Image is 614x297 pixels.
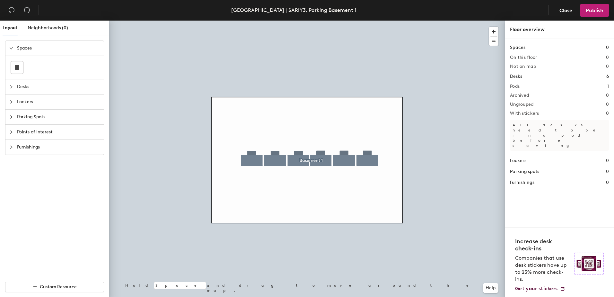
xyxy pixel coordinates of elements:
[510,55,537,60] h2: On this floor
[554,4,578,17] button: Close
[5,4,18,17] button: Undo (⌘ + Z)
[559,7,572,14] span: Close
[606,102,609,107] h2: 0
[606,93,609,98] h2: 0
[9,100,13,104] span: collapsed
[510,179,534,186] h1: Furnishings
[9,115,13,119] span: collapsed
[21,4,33,17] button: Redo (⌘ + ⇧ + Z)
[483,283,498,293] button: Help
[510,111,539,116] h2: With stickers
[9,130,13,134] span: collapsed
[40,284,77,290] span: Custom Resource
[17,110,100,124] span: Parking Spots
[9,145,13,149] span: collapsed
[607,84,609,89] h2: 1
[510,73,522,80] h1: Desks
[515,255,570,283] p: Companies that use desk stickers have up to 25% more check-ins.
[515,285,557,292] span: Get your stickers
[574,253,604,274] img: Sticker logo
[510,93,529,98] h2: Archived
[606,55,609,60] h2: 0
[606,168,609,175] h1: 0
[17,94,100,109] span: Lockers
[606,73,609,80] h1: 6
[510,44,525,51] h1: Spaces
[5,282,104,292] button: Custom Resource
[28,25,68,31] span: Neighborhoods (0)
[606,44,609,51] h1: 0
[510,64,536,69] h2: Not on map
[17,140,100,155] span: Furnishings
[17,41,100,56] span: Spaces
[580,4,609,17] button: Publish
[510,102,534,107] h2: Ungrouped
[8,7,15,13] span: undo
[515,285,565,292] a: Get your stickers
[510,157,526,164] h1: Lockers
[3,25,17,31] span: Layout
[606,157,609,164] h1: 0
[510,120,609,151] p: All desks need to be in a pod before saving
[17,79,100,94] span: Desks
[9,85,13,89] span: collapsed
[606,179,609,186] h1: 0
[510,84,520,89] h2: Pods
[606,64,609,69] h2: 0
[515,238,570,252] h4: Increase desk check-ins
[17,125,100,139] span: Points of Interest
[586,7,603,14] span: Publish
[231,6,356,14] div: [GEOGRAPHIC_DATA] | SARIY3, Parking Basement 1
[606,111,609,116] h2: 0
[510,26,609,33] div: Floor overview
[510,168,539,175] h1: Parking spots
[9,46,13,50] span: expanded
